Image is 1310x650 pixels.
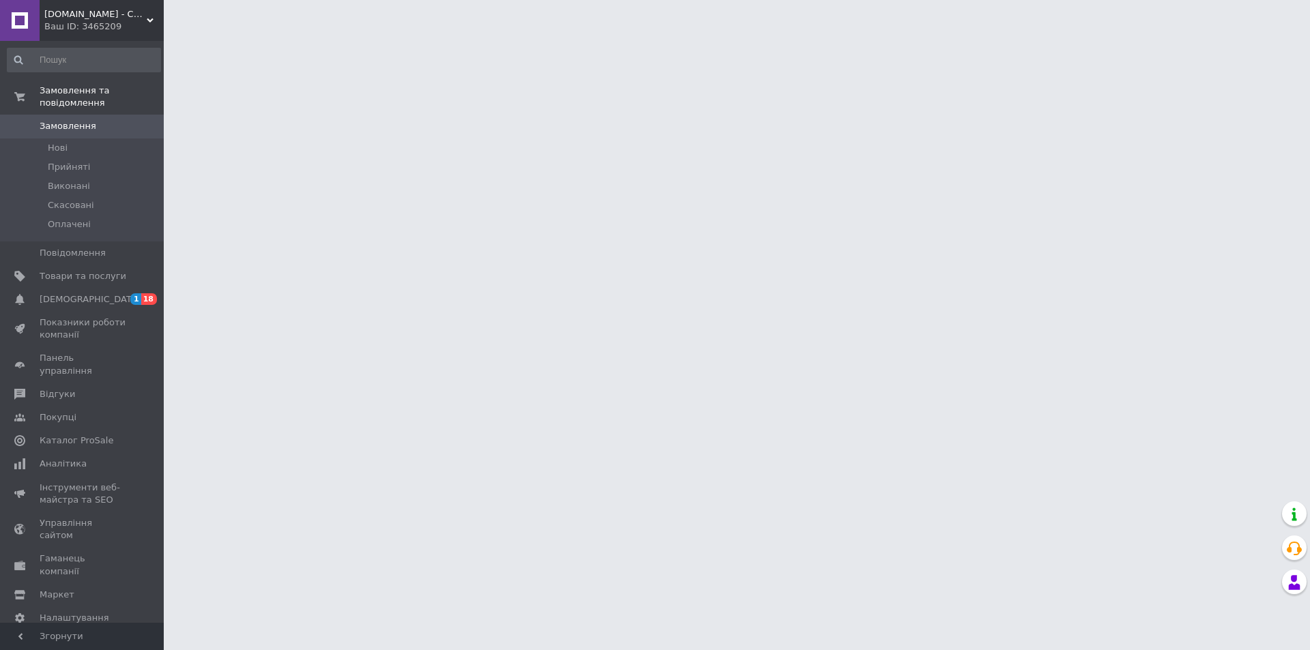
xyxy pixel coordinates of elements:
[48,218,91,231] span: Оплачені
[40,85,164,109] span: Замовлення та повідомлення
[48,161,90,173] span: Прийняті
[40,247,106,259] span: Повідомлення
[40,316,126,341] span: Показники роботи компанії
[141,293,157,305] span: 18
[40,552,126,577] span: Гаманець компанії
[40,517,126,542] span: Управління сайтом
[40,612,109,624] span: Налаштування
[40,434,113,447] span: Каталог ProSale
[7,48,161,72] input: Пошук
[48,199,94,211] span: Скасовані
[40,388,75,400] span: Відгуки
[44,8,147,20] span: superbody.in.ua - Спортивне харчування та аксесуари для спортсменів і не тільки!
[40,589,74,601] span: Маркет
[44,20,164,33] div: Ваш ID: 3465209
[40,411,76,424] span: Покупці
[40,120,96,132] span: Замовлення
[48,180,90,192] span: Виконані
[40,482,126,506] span: Інструменти веб-майстра та SEO
[40,458,87,470] span: Аналітика
[40,352,126,376] span: Панель управління
[130,293,141,305] span: 1
[48,142,68,154] span: Нові
[40,270,126,282] span: Товари та послуги
[40,293,141,306] span: [DEMOGRAPHIC_DATA]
